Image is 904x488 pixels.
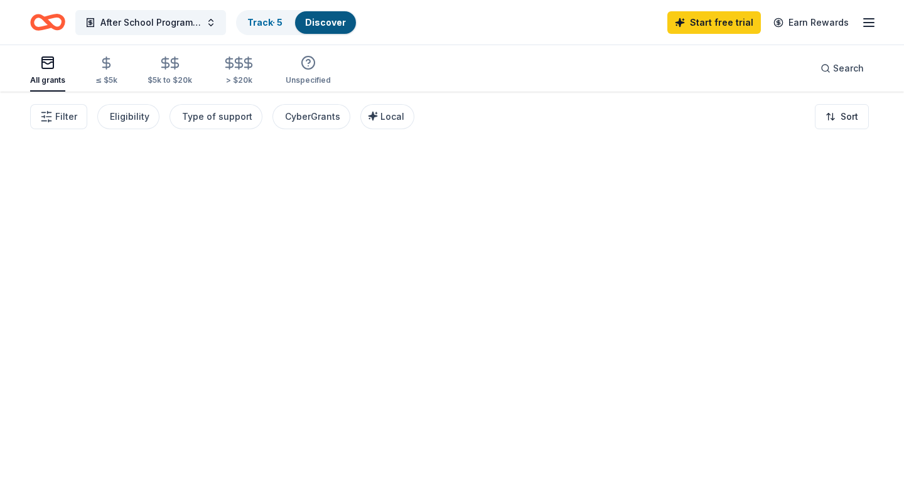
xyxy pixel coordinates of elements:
span: Filter [55,109,77,124]
button: Track· 5Discover [236,10,357,35]
div: Unspecified [286,75,331,85]
button: Local [360,104,414,129]
div: Eligibility [110,109,149,124]
span: Local [380,111,404,122]
div: ≤ $5k [95,75,117,85]
span: After School Program and General Operations [100,15,201,30]
span: Sort [841,109,858,124]
button: After School Program and General Operations [75,10,226,35]
button: Search [810,56,874,81]
button: Unspecified [286,50,331,92]
button: $5k to $20k [148,51,192,92]
div: Type of support [182,109,252,124]
button: Type of support [169,104,262,129]
button: CyberGrants [272,104,350,129]
div: $5k to $20k [148,75,192,85]
button: Filter [30,104,87,129]
button: Eligibility [97,104,159,129]
div: All grants [30,75,65,85]
a: Earn Rewards [766,11,856,34]
span: Search [833,61,864,76]
button: ≤ $5k [95,51,117,92]
a: Track· 5 [247,17,282,28]
div: CyberGrants [285,109,340,124]
button: All grants [30,50,65,92]
a: Start free trial [667,11,761,34]
div: > $20k [222,75,256,85]
a: Home [30,8,65,37]
a: Discover [305,17,346,28]
button: Sort [815,104,869,129]
button: > $20k [222,51,256,92]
